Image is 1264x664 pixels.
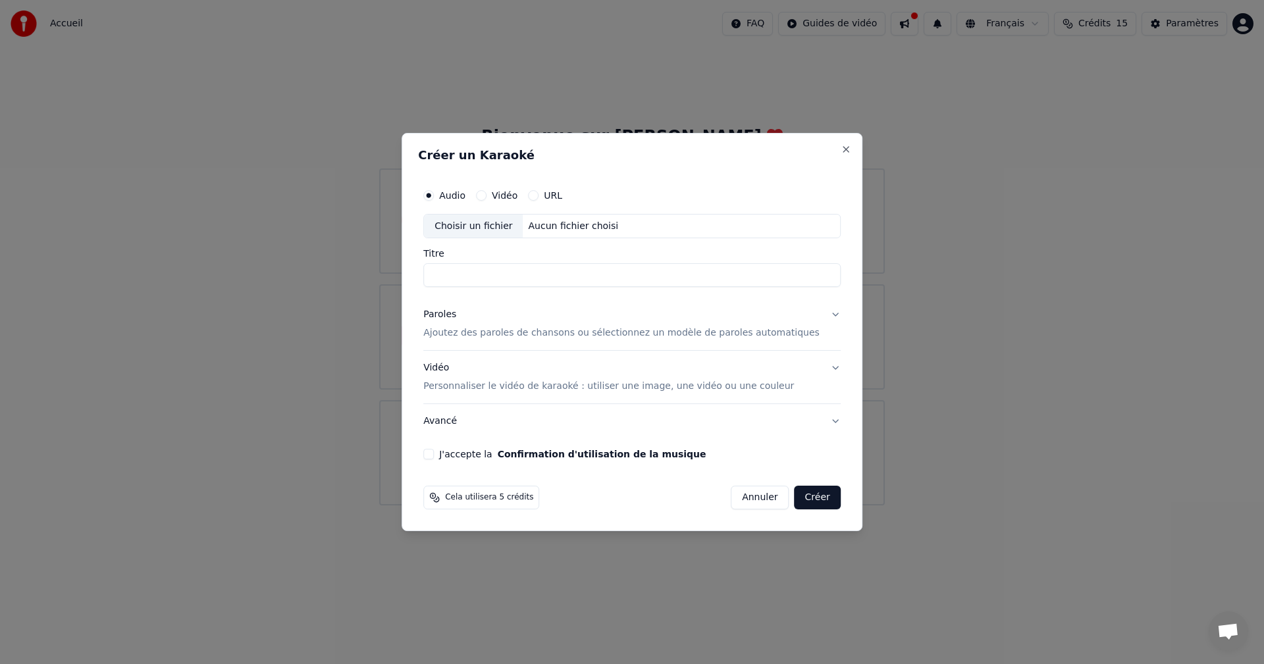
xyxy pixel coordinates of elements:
[423,362,794,394] div: Vidéo
[423,404,841,438] button: Avancé
[424,215,523,238] div: Choisir un fichier
[498,449,706,459] button: J'accepte la
[445,492,533,503] span: Cela utilisera 5 crédits
[795,486,841,509] button: Créer
[418,149,846,161] h2: Créer un Karaoké
[423,327,820,340] p: Ajoutez des paroles de chansons ou sélectionnez un modèle de paroles automatiques
[544,191,562,200] label: URL
[492,191,517,200] label: Vidéo
[439,191,465,200] label: Audio
[731,486,789,509] button: Annuler
[439,449,706,459] label: J'accepte la
[423,380,794,393] p: Personnaliser le vidéo de karaoké : utiliser une image, une vidéo ou une couleur
[423,298,841,351] button: ParolesAjoutez des paroles de chansons ou sélectionnez un modèle de paroles automatiques
[523,220,624,233] div: Aucun fichier choisi
[423,249,841,259] label: Titre
[423,309,456,322] div: Paroles
[423,351,841,404] button: VidéoPersonnaliser le vidéo de karaoké : utiliser une image, une vidéo ou une couleur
